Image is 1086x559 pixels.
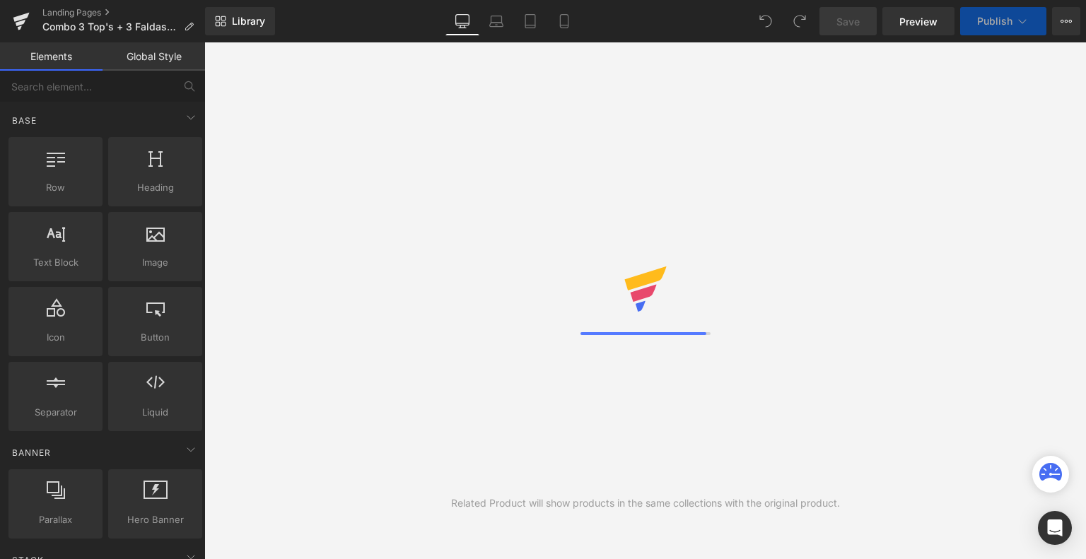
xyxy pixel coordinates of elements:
button: Undo [752,7,780,35]
span: Save [836,14,860,29]
a: Laptop [479,7,513,35]
span: Banner [11,446,52,459]
span: Button [112,330,198,345]
div: Related Product will show products in the same collections with the original product. [451,495,840,511]
span: Library [232,15,265,28]
button: More [1052,7,1080,35]
a: Preview [882,7,954,35]
span: Icon [13,330,98,345]
span: Base [11,114,38,127]
span: Combo 3 Top's + 3 Faldas Add [42,21,178,33]
a: Global Style [103,42,205,71]
span: Preview [899,14,938,29]
a: Tablet [513,7,547,35]
button: Publish [960,7,1046,35]
span: Text Block [13,255,98,270]
span: Row [13,180,98,195]
a: Desktop [445,7,479,35]
span: Publish [977,16,1012,27]
div: Open Intercom Messenger [1038,511,1072,545]
span: Parallax [13,512,98,527]
span: Separator [13,405,98,420]
span: Hero Banner [112,512,198,527]
a: Landing Pages [42,7,205,18]
a: New Library [205,7,275,35]
button: Redo [786,7,814,35]
a: Mobile [547,7,581,35]
span: Heading [112,180,198,195]
span: Liquid [112,405,198,420]
span: Image [112,255,198,270]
